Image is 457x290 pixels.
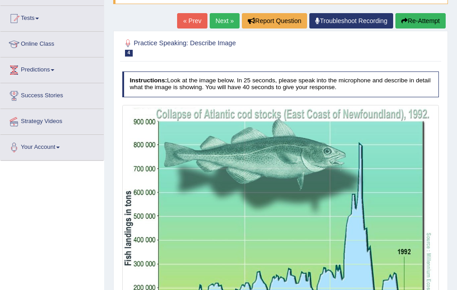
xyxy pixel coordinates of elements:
button: Re-Attempt [395,13,446,29]
a: Tests [0,6,104,29]
b: Instructions: [130,77,167,84]
a: Your Account [0,135,104,157]
h4: Look at the image below. In 25 seconds, please speak into the microphone and describe in detail w... [122,71,439,97]
a: Predictions [0,57,104,80]
button: Report Question [242,13,307,29]
a: Success Stories [0,83,104,106]
a: Next » [210,13,240,29]
a: Strategy Videos [0,109,104,132]
h2: Practice Speaking: Describe Image [122,38,319,57]
a: Online Class [0,32,104,54]
span: 4 [125,50,133,57]
a: « Prev [177,13,207,29]
a: Troubleshoot Recording [309,13,393,29]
